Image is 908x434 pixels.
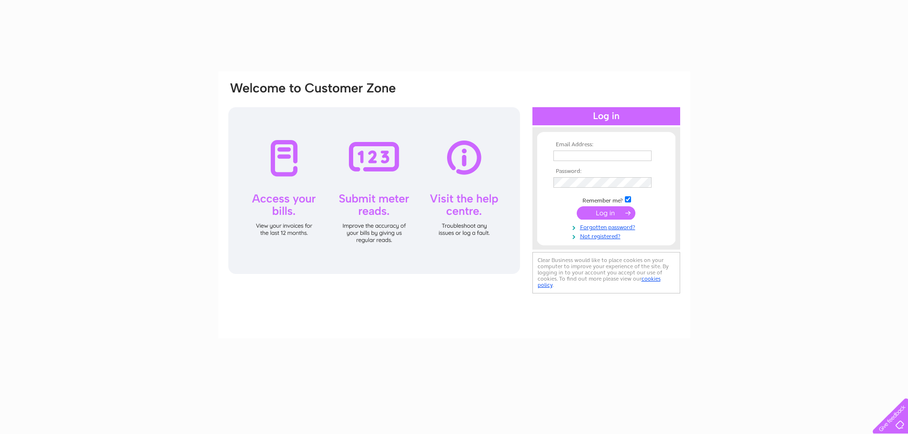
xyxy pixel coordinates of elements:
a: Not registered? [553,231,662,240]
a: Forgotten password? [553,222,662,231]
th: Email Address: [551,141,662,148]
div: Clear Business would like to place cookies on your computer to improve your experience of the sit... [532,252,680,293]
td: Remember me? [551,195,662,204]
th: Password: [551,168,662,175]
input: Submit [577,206,635,220]
a: cookies policy [538,275,661,288]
